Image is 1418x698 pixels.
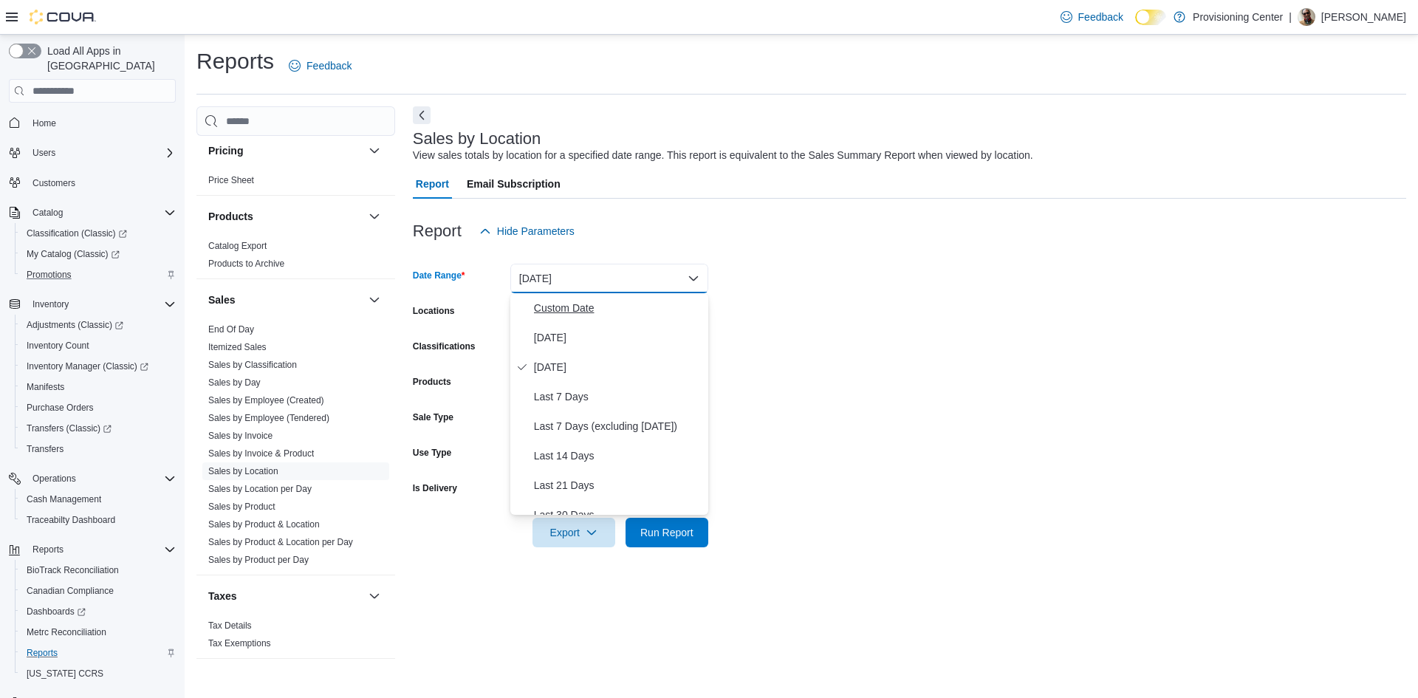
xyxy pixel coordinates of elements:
[3,539,182,560] button: Reports
[21,266,176,284] span: Promotions
[27,114,62,132] a: Home
[208,258,284,270] span: Products to Archive
[208,448,314,459] a: Sales by Invoice & Product
[208,536,353,548] span: Sales by Product & Location per Day
[21,378,176,396] span: Manifests
[534,299,702,317] span: Custom Date
[208,638,271,649] a: Tax Exemptions
[21,337,95,355] a: Inventory Count
[208,537,353,547] a: Sales by Product & Location per Day
[27,470,176,487] span: Operations
[208,341,267,353] span: Itemized Sales
[208,620,252,632] span: Tax Details
[196,47,274,76] h1: Reports
[208,377,261,389] span: Sales by Day
[27,144,176,162] span: Users
[196,171,395,195] div: Pricing
[21,420,176,437] span: Transfers (Classic)
[32,473,76,485] span: Operations
[21,316,129,334] a: Adjustments (Classic)
[366,587,383,605] button: Taxes
[21,623,112,641] a: Metrc Reconciliation
[1055,2,1129,32] a: Feedback
[21,511,121,529] a: Traceabilty Dashboard
[208,637,271,649] span: Tax Exemptions
[27,514,115,526] span: Traceabilty Dashboard
[21,399,100,417] a: Purchase Orders
[534,358,702,376] span: [DATE]
[534,476,702,494] span: Last 21 Days
[15,397,182,418] button: Purchase Orders
[21,582,120,600] a: Canadian Compliance
[21,561,176,579] span: BioTrack Reconciliation
[27,360,148,372] span: Inventory Manager (Classic)
[640,525,693,540] span: Run Report
[208,259,284,269] a: Products to Archive
[27,227,127,239] span: Classification (Classic)
[32,177,75,189] span: Customers
[21,561,125,579] a: BioTrack Reconciliation
[15,489,182,510] button: Cash Management
[15,315,182,335] a: Adjustments (Classic)
[21,665,109,682] a: [US_STATE] CCRS
[208,209,363,224] button: Products
[208,466,278,476] a: Sales by Location
[21,378,70,396] a: Manifests
[32,147,55,159] span: Users
[15,264,182,285] button: Promotions
[1078,10,1123,24] span: Feedback
[21,357,154,375] a: Inventory Manager (Classic)
[27,204,176,222] span: Catalog
[208,431,273,441] a: Sales by Invoice
[3,294,182,315] button: Inventory
[27,340,89,352] span: Inventory Count
[27,564,119,576] span: BioTrack Reconciliation
[27,470,82,487] button: Operations
[27,585,114,597] span: Canadian Compliance
[208,519,320,530] a: Sales by Product & Location
[21,644,64,662] a: Reports
[21,511,176,529] span: Traceabilty Dashboard
[27,269,72,281] span: Promotions
[366,291,383,309] button: Sales
[15,581,182,601] button: Canadian Compliance
[15,601,182,622] a: Dashboards
[208,359,297,371] span: Sales by Classification
[15,510,182,530] button: Traceabilty Dashboard
[21,644,176,662] span: Reports
[413,130,541,148] h3: Sales by Location
[208,430,273,442] span: Sales by Invoice
[27,493,101,505] span: Cash Management
[196,321,395,575] div: Sales
[413,148,1033,163] div: View sales totals by location for a specified date range. This report is equivalent to the Sales ...
[1135,25,1136,26] span: Dark Mode
[21,357,176,375] span: Inventory Manager (Classic)
[27,443,64,455] span: Transfers
[208,465,278,477] span: Sales by Location
[21,420,117,437] a: Transfers (Classic)
[208,292,236,307] h3: Sales
[15,335,182,356] button: Inventory Count
[21,225,133,242] a: Classification (Classic)
[15,622,182,643] button: Metrc Reconciliation
[208,342,267,352] a: Itemized Sales
[208,448,314,459] span: Sales by Invoice & Product
[32,117,56,129] span: Home
[21,603,92,620] a: Dashboards
[416,169,449,199] span: Report
[27,541,176,558] span: Reports
[196,237,395,278] div: Products
[21,440,69,458] a: Transfers
[208,483,312,495] span: Sales by Location per Day
[27,295,75,313] button: Inventory
[27,422,112,434] span: Transfers (Classic)
[27,144,61,162] button: Users
[196,617,395,658] div: Taxes
[21,665,176,682] span: Washington CCRS
[413,341,476,352] label: Classifications
[27,647,58,659] span: Reports
[27,174,81,192] a: Customers
[208,554,309,566] span: Sales by Product per Day
[15,223,182,244] a: Classification (Classic)
[15,643,182,663] button: Reports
